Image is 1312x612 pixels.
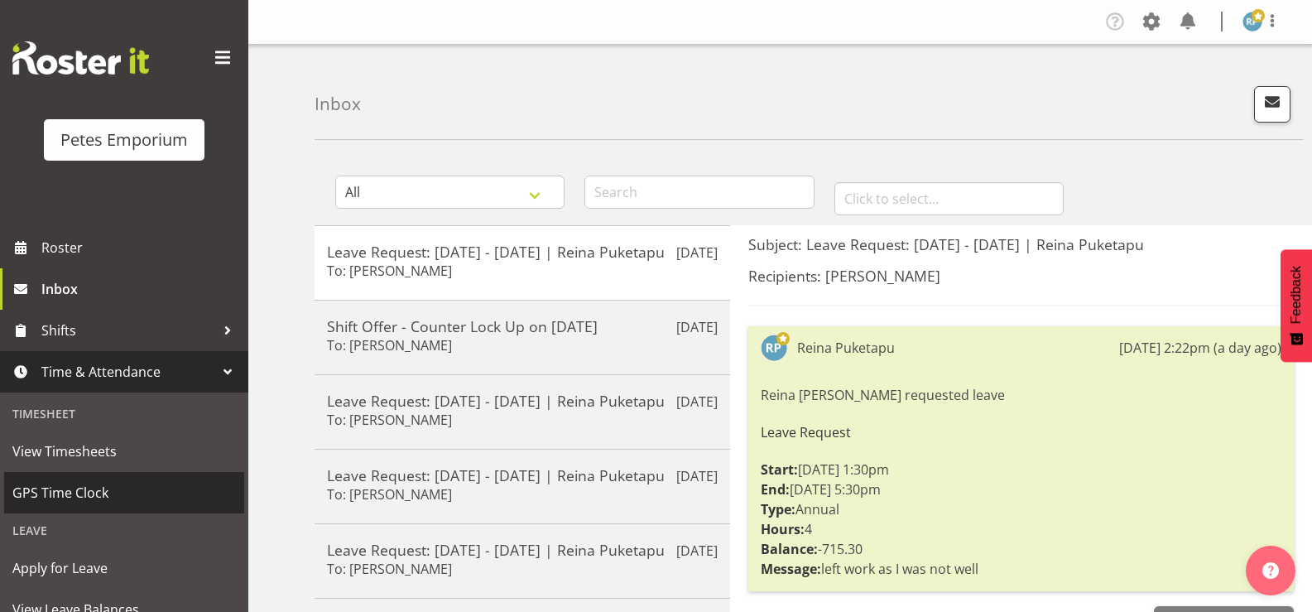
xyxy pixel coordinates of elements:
span: Shifts [41,318,215,343]
h5: Subject: Leave Request: [DATE] - [DATE] | Reina Puketapu [748,235,1294,253]
img: reina-puketapu721.jpg [761,335,787,361]
h6: To: [PERSON_NAME] [327,486,452,503]
p: [DATE] [676,243,718,263]
p: [DATE] [676,466,718,486]
span: Time & Attendance [41,359,215,384]
a: View Timesheets [4,431,244,472]
a: GPS Time Clock [4,472,244,513]
h6: Leave Request [761,425,1281,440]
h6: To: [PERSON_NAME] [327,561,452,577]
span: Feedback [1289,266,1304,324]
strong: Hours: [761,520,805,538]
strong: Message: [761,560,821,578]
span: Roster [41,235,240,260]
button: Feedback - Show survey [1281,249,1312,362]
a: Apply for Leave [4,547,244,589]
h5: Leave Request: [DATE] - [DATE] | Reina Puketapu [327,466,718,484]
p: [DATE] [676,541,718,561]
h5: Leave Request: [DATE] - [DATE] | Reina Puketapu [327,392,718,410]
span: GPS Time Clock [12,480,236,505]
strong: End: [761,480,790,499]
h5: Recipients: [PERSON_NAME] [748,267,1294,285]
h6: To: [PERSON_NAME] [327,263,452,279]
div: [DATE] 2:22pm (a day ago) [1119,338,1281,358]
span: Inbox [41,277,240,301]
img: help-xxl-2.png [1262,562,1279,579]
p: [DATE] [676,317,718,337]
span: Apply for Leave [12,556,236,581]
h6: To: [PERSON_NAME] [327,412,452,428]
div: Reina Puketapu [797,338,895,358]
h5: Shift Offer - Counter Lock Up on [DATE] [327,317,718,335]
p: [DATE] [676,392,718,412]
strong: Type: [761,500,795,518]
div: Timesheet [4,397,244,431]
div: Petes Emporium [60,128,188,152]
img: Rosterit website logo [12,41,149,75]
h5: Leave Request: [DATE] - [DATE] | Reina Puketapu [327,541,718,559]
img: reina-puketapu721.jpg [1242,12,1262,31]
h5: Leave Request: [DATE] - [DATE] | Reina Puketapu [327,243,718,261]
strong: Balance: [761,540,818,558]
input: Click to select... [834,182,1064,215]
div: Reina [PERSON_NAME] requested leave [DATE] 1:30pm [DATE] 5:30pm Annual 4 -715.30 left work as I w... [761,381,1281,583]
h4: Inbox [315,94,361,113]
div: Leave [4,513,244,547]
h6: To: [PERSON_NAME] [327,337,452,354]
span: View Timesheets [12,439,236,464]
strong: Start: [761,460,798,479]
input: Search [584,176,814,209]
